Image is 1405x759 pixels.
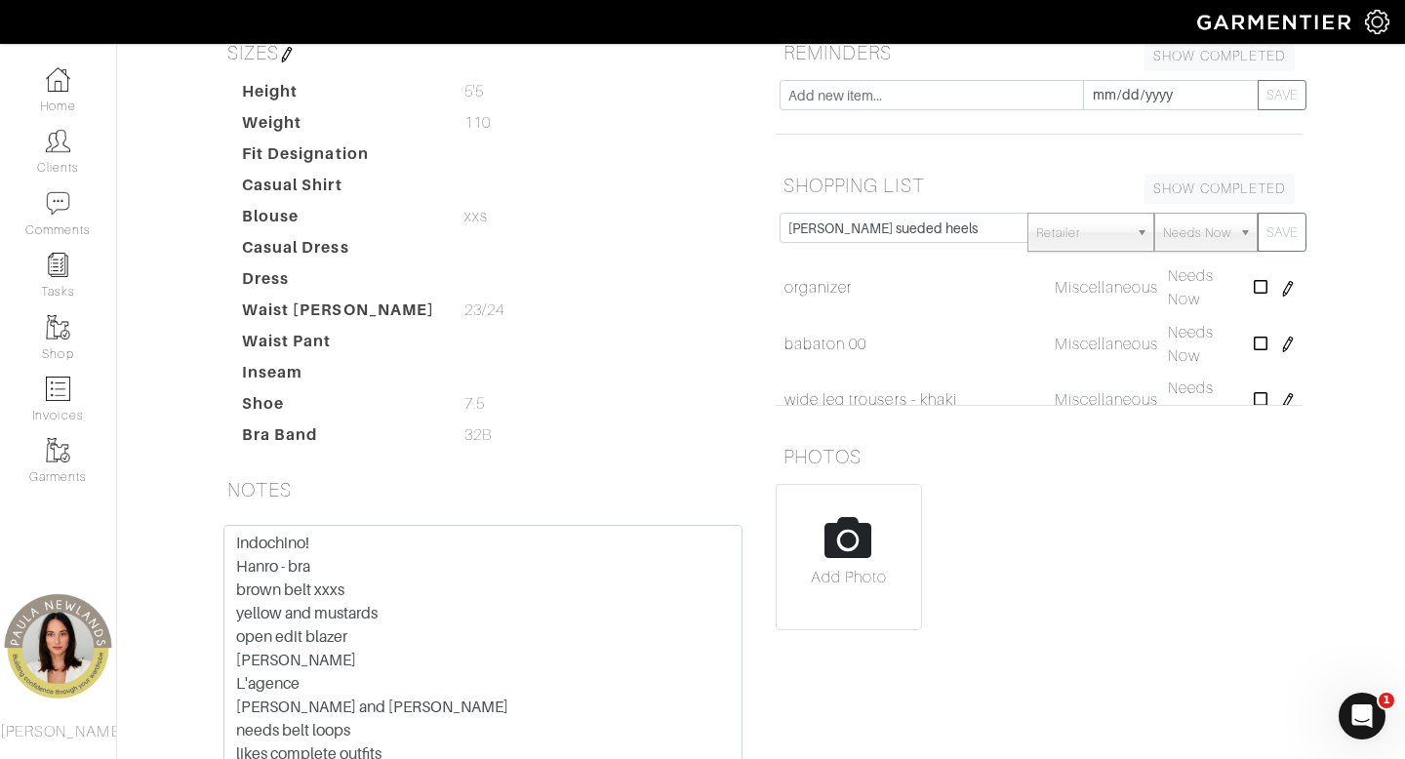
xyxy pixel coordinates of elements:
a: SHOW COMPLETED [1144,41,1295,71]
button: SAVE [1258,213,1306,252]
dt: Shoe [227,392,450,423]
img: pen-cf24a1663064a2ec1b9c1bd2387e9de7a2fa800b781884d57f21acf72779bad2.png [1280,337,1296,352]
img: gear-icon-white-bd11855cb880d31180b6d7d6211b90ccbf57a29d726f0c71d8c61bd08dd39cc2.png [1365,10,1389,34]
dt: Casual Dress [227,236,450,267]
img: pen-cf24a1663064a2ec1b9c1bd2387e9de7a2fa800b781884d57f21acf72779bad2.png [1280,281,1296,297]
span: 5'5 [464,80,484,103]
button: SAVE [1258,80,1306,110]
h5: SIZES [220,33,746,72]
dt: Casual Shirt [227,174,450,205]
input: Add new item [780,213,1028,243]
img: pen-cf24a1663064a2ec1b9c1bd2387e9de7a2fa800b781884d57f21acf72779bad2.png [1280,393,1296,409]
dt: Fit Designation [227,142,450,174]
span: Needs Now [1168,324,1214,365]
img: comment-icon-a0a6a9ef722e966f86d9cbdc48e553b5cf19dbc54f86b18d962a5391bc8f6eb6.png [46,191,70,216]
dt: Bra Band [227,423,450,455]
h5: SHOPPING LIST [776,166,1303,205]
dt: Weight [227,111,450,142]
span: Miscellaneous [1055,391,1159,409]
span: 110 [464,111,491,135]
span: Needs Now [1168,267,1214,308]
dt: Height [227,80,450,111]
a: organizer [784,276,852,300]
img: garmentier-logo-header-white-b43fb05a5012e4ada735d5af1a66efaba907eab6374d6393d1fbf88cb4ef424d.png [1187,5,1365,39]
span: Needs Now [1163,214,1231,253]
img: dashboard-icon-dbcd8f5a0b271acd01030246c82b418ddd0df26cd7fceb0bd07c9910d44c42f6.png [46,67,70,92]
span: Needs Now [1168,379,1214,420]
span: Retailer [1036,214,1128,253]
h5: PHOTOS [776,437,1303,476]
span: 7.5 [464,392,485,416]
img: clients-icon-6bae9207a08558b7cb47a8932f037763ab4055f8c8b6bfacd5dc20c3e0201464.png [46,129,70,153]
img: orders-icon-0abe47150d42831381b5fb84f609e132dff9fe21cb692f30cb5eec754e2cba89.png [46,377,70,401]
a: wide leg trousers - khaki [784,388,957,412]
a: SHOW COMPLETED [1144,174,1295,204]
dt: Waist [PERSON_NAME] [227,299,450,330]
dt: Waist Pant [227,330,450,361]
dt: Blouse [227,205,450,236]
iframe: Intercom live chat [1339,693,1385,739]
img: reminder-icon-8004d30b9f0a5d33ae49ab947aed9ed385cf756f9e5892f1edd6e32f2345188e.png [46,253,70,277]
input: Add new item... [780,80,1084,110]
span: 1 [1379,693,1394,708]
a: babaton 00 [784,333,867,356]
img: garments-icon-b7da505a4dc4fd61783c78ac3ca0ef83fa9d6f193b1c9dc38574b1d14d53ca28.png [46,438,70,462]
dt: Dress [227,267,450,299]
h5: REMINDERS [776,33,1303,72]
span: 32B [464,423,492,447]
img: pen-cf24a1663064a2ec1b9c1bd2387e9de7a2fa800b781884d57f21acf72779bad2.png [279,47,295,62]
span: Miscellaneous [1055,336,1159,353]
dt: Inseam [227,361,450,392]
span: Miscellaneous [1055,279,1159,297]
span: 23/24 [464,299,504,322]
h5: NOTES [220,470,746,509]
span: xxs [464,205,488,228]
img: garments-icon-b7da505a4dc4fd61783c78ac3ca0ef83fa9d6f193b1c9dc38574b1d14d53ca28.png [46,315,70,340]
